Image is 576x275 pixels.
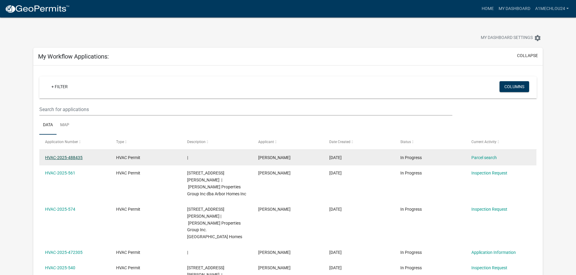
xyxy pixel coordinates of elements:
[258,155,291,160] span: Eric Woerner
[45,250,83,255] a: HVAC-2025-472305
[258,250,291,255] span: Eric Woerner
[45,171,75,175] a: HVAC-2025-561
[496,3,533,14] a: My Dashboard
[39,135,110,149] datatable-header-cell: Application Number
[471,207,507,212] a: Inspection Request
[471,155,497,160] a: Parcel search
[181,135,252,149] datatable-header-cell: Description
[476,32,546,44] button: My Dashboard Settingssettings
[116,265,140,270] span: HVAC Permit
[500,81,529,92] button: Columns
[116,171,140,175] span: HVAC Permit
[187,140,206,144] span: Description
[471,250,516,255] a: Application Information
[116,207,140,212] span: HVAC Permit
[38,53,109,60] h5: My Workflow Applications:
[258,265,291,270] span: Eric Woerner
[471,171,507,175] a: Inspection Request
[329,140,350,144] span: Date Created
[394,135,465,149] datatable-header-cell: Status
[329,155,342,160] span: 10/06/2025
[252,135,324,149] datatable-header-cell: Applicant
[116,140,124,144] span: Type
[45,265,75,270] a: HVAC-2025-540
[400,140,411,144] span: Status
[471,140,496,144] span: Current Activity
[39,103,452,116] input: Search for applications
[258,140,274,144] span: Applicant
[187,155,188,160] span: |
[400,250,422,255] span: In Progress
[45,140,78,144] span: Application Number
[116,250,140,255] span: HVAC Permit
[329,171,342,175] span: 09/10/2025
[400,171,422,175] span: In Progress
[116,155,140,160] span: HVAC Permit
[479,3,496,14] a: Home
[258,171,291,175] span: Eric Woerner
[400,265,422,270] span: In Progress
[258,207,291,212] span: Eric Woerner
[465,135,536,149] datatable-header-cell: Current Activity
[534,34,541,42] i: settings
[481,34,533,42] span: My Dashboard Settings
[533,3,571,14] a: A1MechLou24
[187,207,242,239] span: 7997 Stacy Springs Blvd | Clayton Properties Group Inc. dba Arbor Homes
[517,53,538,59] button: collapse
[110,135,181,149] datatable-header-cell: Type
[187,171,246,196] span: 7992 Stacy Springs Blvd. | Clayton Properties Group Inc dba Arbor Homes Inc
[39,116,57,135] a: Data
[329,250,342,255] span: 09/02/2025
[57,116,73,135] a: Map
[47,81,73,92] a: + Filter
[400,155,422,160] span: In Progress
[45,155,83,160] a: HVAC-2025-488435
[329,265,342,270] span: 08/28/2025
[329,207,342,212] span: 09/09/2025
[471,265,507,270] a: Inspection Request
[187,250,188,255] span: |
[400,207,422,212] span: In Progress
[324,135,395,149] datatable-header-cell: Date Created
[45,207,75,212] a: HVAC-2025-574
